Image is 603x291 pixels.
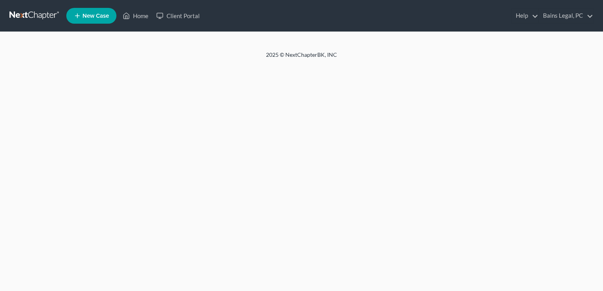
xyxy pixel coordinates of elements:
div: 2025 © NextChapterBK, INC [77,51,526,65]
new-legal-case-button: New Case [66,8,116,24]
a: Client Portal [152,9,204,23]
a: Help [512,9,538,23]
a: Bains Legal, PC [539,9,593,23]
a: Home [119,9,152,23]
